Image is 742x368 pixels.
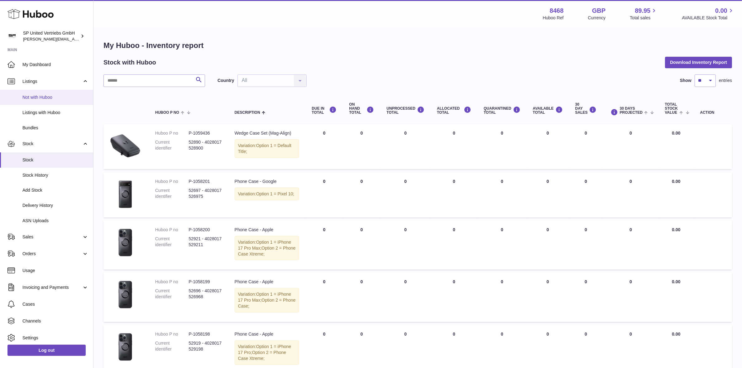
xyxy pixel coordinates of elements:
button: Download Inventory Report [665,57,732,68]
dt: Huboo P no [155,331,189,337]
span: Not with Huboo [22,94,89,100]
dt: Current identifier [155,236,189,248]
dt: Huboo P no [155,130,189,136]
label: Show [680,78,692,84]
td: 0 [431,273,477,322]
span: Invoicing and Payments [22,284,82,290]
span: 0.00 [715,7,727,15]
div: Phone Case - Apple [235,331,299,337]
span: 0.00 [672,332,680,337]
img: product image [110,279,141,310]
td: 0 [343,273,380,322]
div: Variation: [235,139,299,158]
img: product image [110,179,141,210]
td: 0 [569,221,603,270]
span: Sales [22,234,82,240]
td: 0 [380,172,431,217]
dt: Current identifier [155,288,189,300]
span: 0 [501,332,503,337]
div: Phone Case - Google [235,179,299,184]
span: AVAILABLE Stock Total [682,15,735,21]
span: Usage [22,268,89,274]
dd: P-1058201 [189,179,222,184]
span: Description [235,111,260,115]
dt: Huboo P no [155,227,189,233]
a: 0.00 AVAILABLE Stock Total [682,7,735,21]
span: Option 2 = Phone Case Xtreme; [238,246,296,256]
span: 30 DAYS PROJECTED [620,107,643,115]
td: 0 [343,221,380,270]
span: Add Stock [22,187,89,193]
dt: Huboo P no [155,179,189,184]
span: Total stock value [665,103,678,115]
span: 0.00 [672,279,680,284]
div: Variation: [235,288,299,313]
h1: My Huboo - Inventory report [103,41,732,50]
span: Total sales [630,15,658,21]
div: Action [700,111,726,115]
div: AVAILABLE Total [533,106,563,115]
span: Delivery History [22,203,89,208]
img: product image [110,331,141,362]
span: Listings with Huboo [22,110,89,116]
img: product image [110,227,141,258]
div: UNPROCESSED Total [386,106,424,115]
td: 0 [603,221,659,270]
div: QUARANTINED Total [484,106,520,115]
td: 0 [431,124,477,169]
div: DUE IN TOTAL [312,106,337,115]
td: 0 [380,273,431,322]
dt: Huboo P no [155,279,189,285]
a: Log out [7,345,86,356]
dd: 52890 - 4028017528900 [189,139,222,151]
td: 0 [603,273,659,322]
div: SP United Vertriebs GmbH [23,30,79,42]
span: Option 1 = iPhone 17 Pro; [238,344,291,355]
span: Stock History [22,172,89,178]
td: 0 [603,172,659,217]
td: 0 [380,221,431,270]
td: 0 [569,124,603,169]
dd: 52919 - 4028017529198 [189,340,222,352]
span: My Dashboard [22,62,89,68]
div: ALLOCATED Total [437,106,471,115]
span: entries [719,78,732,84]
td: 0 [603,124,659,169]
td: 0 [527,172,569,217]
div: ON HAND Total [349,103,374,115]
span: Option 1 = iPhone 17 Pro Max; [238,240,291,251]
dd: 52697 - 4028017526975 [189,188,222,199]
td: 0 [343,124,380,169]
td: 0 [431,221,477,270]
td: 0 [527,221,569,270]
span: Option 1 = iPhone 17 Pro Max; [238,292,291,303]
td: 0 [431,172,477,217]
dt: Current identifier [155,340,189,352]
div: Phone Case - Apple [235,227,299,233]
dd: 52921 - 4028017529211 [189,236,222,248]
span: 0 [501,131,503,136]
td: 0 [527,124,569,169]
span: Huboo P no [155,111,179,115]
div: Wedge Case Set (Mag-Align) [235,130,299,136]
dt: Current identifier [155,139,189,151]
dd: P-1058198 [189,331,222,337]
strong: 8468 [550,7,564,15]
label: Country [218,78,234,84]
td: 0 [305,172,343,217]
td: 0 [305,273,343,322]
dd: P-1058200 [189,227,222,233]
div: Variation: [235,236,299,260]
span: Listings [22,79,82,84]
span: Option 2 = Phone Case; [238,298,296,308]
span: 0.00 [672,227,680,232]
span: 89.95 [635,7,650,15]
div: 30 DAY SALES [575,103,597,115]
td: 0 [343,172,380,217]
span: Settings [22,335,89,341]
img: tim@sp-united.com [7,31,17,41]
td: 0 [380,124,431,169]
td: 0 [527,273,569,322]
td: 0 [305,124,343,169]
span: 0 [501,227,503,232]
